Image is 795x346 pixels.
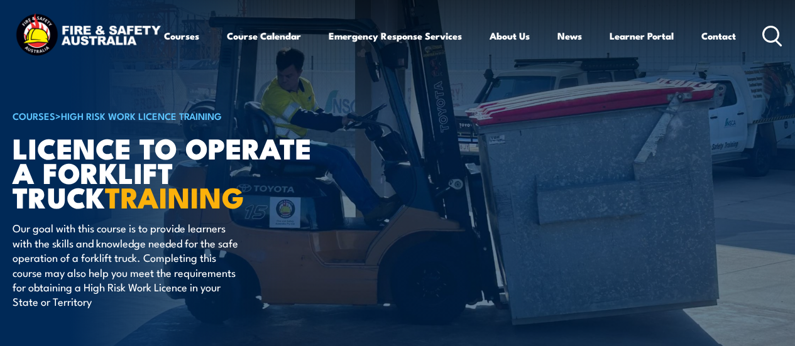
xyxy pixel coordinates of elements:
a: About Us [490,21,530,51]
a: News [557,21,582,51]
a: Emergency Response Services [329,21,462,51]
h1: Licence to operate a forklift truck [13,135,323,208]
a: High Risk Work Licence Training [61,109,222,122]
a: Course Calendar [227,21,301,51]
a: Learner Portal [610,21,674,51]
p: Our goal with this course is to provide learners with the skills and knowledge needed for the saf... [13,220,242,308]
a: Contact [701,21,736,51]
strong: TRAINING [105,175,244,218]
a: Courses [164,21,199,51]
h6: > [13,108,323,123]
a: COURSES [13,109,55,122]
